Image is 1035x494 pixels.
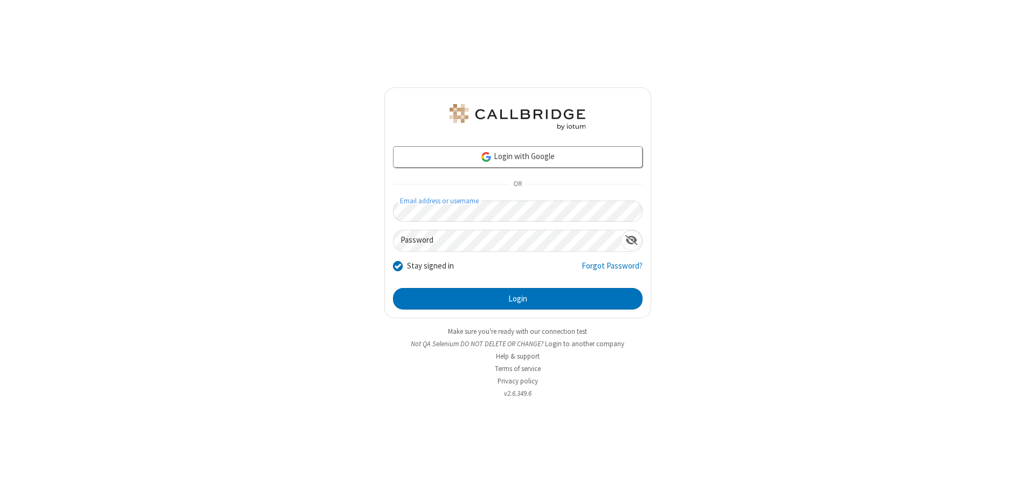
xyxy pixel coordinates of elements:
li: Not QA Selenium DO NOT DELETE OR CHANGE? [384,339,651,349]
input: Password [394,230,621,251]
a: Login with Google [393,146,643,168]
label: Stay signed in [407,260,454,272]
button: Login [393,288,643,310]
a: Terms of service [495,364,541,373]
a: Help & support [496,352,540,361]
a: Privacy policy [498,376,538,386]
span: OR [509,177,526,192]
input: Email address or username [393,201,643,222]
a: Forgot Password? [582,260,643,280]
li: v2.6.349.6 [384,388,651,399]
iframe: Chat [1008,466,1027,486]
div: Show password [621,230,642,250]
img: google-icon.png [480,151,492,163]
button: Login to another company [545,339,624,349]
img: QA Selenium DO NOT DELETE OR CHANGE [447,104,588,130]
a: Make sure you're ready with our connection test [448,327,587,336]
